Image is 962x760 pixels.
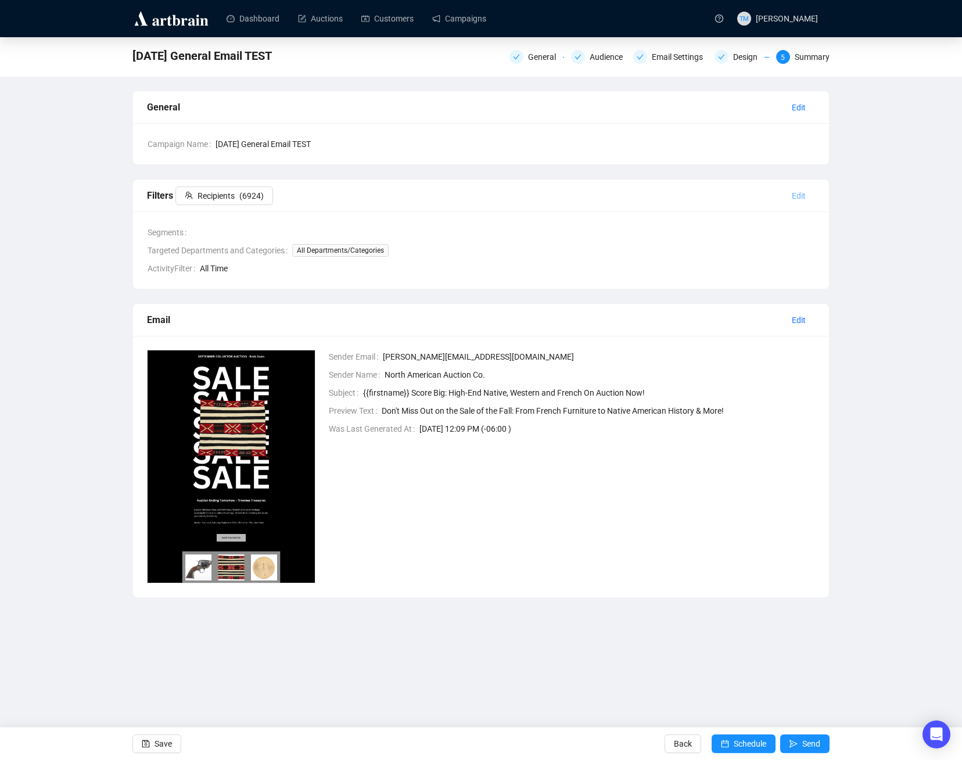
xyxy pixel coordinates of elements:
span: Back [674,727,692,760]
div: Email Settings [633,50,708,64]
button: Save [132,734,181,753]
span: [DATE] General Email TEST [216,138,815,150]
span: save [142,740,150,748]
span: Edit [792,189,806,202]
span: Edit [792,314,806,327]
button: Recipients(6924) [175,187,273,205]
span: Targeted Departments and Categories [148,244,292,257]
span: Save [155,727,172,760]
div: Open Intercom Messenger [922,720,950,748]
a: Auctions [298,3,343,34]
div: General [509,50,564,64]
span: [PERSON_NAME] [756,14,818,23]
span: TM [740,13,749,24]
button: Edit [782,311,815,329]
div: 5Summary [776,50,830,64]
div: Email Settings [652,50,710,64]
span: Sender Name [329,368,385,381]
div: Design [733,50,764,64]
div: Summary [795,50,830,64]
span: ( 6924 ) [239,189,264,202]
button: Edit [782,187,815,205]
span: Was Last Generated At [329,422,419,435]
div: Audience [590,50,630,64]
img: 1757700891497-QOSPHAWugziQLetw.png [147,350,315,583]
div: Audience [571,50,626,64]
span: Don't Miss Out on the Sale of the Fall: From French Furniture to Native American History & More! [382,404,816,417]
span: Segments [148,226,191,239]
div: Email [147,313,782,327]
span: check [575,53,581,60]
span: send [789,740,798,748]
div: General [147,100,782,114]
span: check [637,53,644,60]
span: September 2025 General Email TEST [132,46,272,65]
span: Filters [147,190,273,201]
span: Edit [792,101,806,114]
button: Back [665,734,701,753]
button: Schedule [712,734,776,753]
span: All Time [200,262,815,275]
div: Design [715,50,769,64]
span: {{firstname}} Score Big: High-End Native, Western and French On Auction Now! [363,386,816,399]
span: check [718,53,725,60]
span: All Departments/Categories [292,244,389,257]
span: North American Auction Co. [385,368,816,381]
span: Campaign Name [148,138,216,150]
img: logo [132,9,210,28]
span: [PERSON_NAME][EMAIL_ADDRESS][DOMAIN_NAME] [383,350,816,363]
span: Schedule [734,727,766,760]
a: Campaigns [432,3,486,34]
a: Dashboard [227,3,279,34]
span: calendar [721,740,729,748]
span: Send [802,727,820,760]
button: Send [780,734,830,753]
span: check [513,53,520,60]
span: ActivityFilter [148,262,200,275]
div: General [528,50,563,64]
span: [DATE] 12:09 PM (-06:00 ) [419,422,816,435]
span: Subject [329,386,363,399]
span: question-circle [715,15,723,23]
span: Sender Email [329,350,383,363]
span: team [185,191,193,199]
span: 5 [781,53,785,62]
button: Edit [782,98,815,117]
span: Recipients [198,189,235,202]
span: Preview Text [329,404,382,417]
a: Customers [361,3,414,34]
